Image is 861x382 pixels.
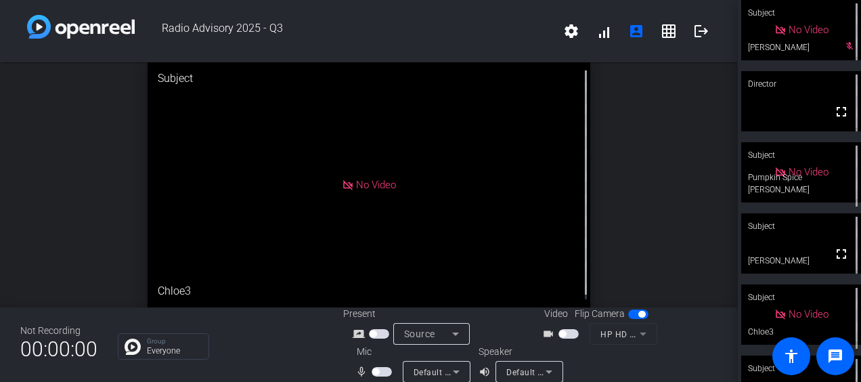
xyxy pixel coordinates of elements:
mat-icon: account_box [628,23,644,39]
div: Subject [741,284,861,310]
p: Everyone [147,347,202,355]
div: Not Recording [20,324,97,338]
mat-icon: settings [563,23,579,39]
span: Source [404,328,435,339]
mat-icon: accessibility [783,348,799,364]
mat-icon: volume_up [479,364,495,380]
mat-icon: mic_none [355,364,372,380]
mat-icon: logout [693,23,709,39]
p: Group [147,338,202,345]
button: signal_cellular_alt [588,15,620,47]
img: white-gradient.svg [27,15,135,39]
span: No Video [789,166,829,178]
div: Speaker [479,345,560,359]
img: Chat Icon [125,339,141,355]
span: Radio Advisory 2025 - Q3 [135,15,555,47]
mat-icon: fullscreen [833,246,849,262]
span: Video [544,307,568,321]
span: No Video [789,308,829,320]
mat-icon: message [827,348,843,364]
mat-icon: grid_on [661,23,677,39]
span: No Video [356,179,396,191]
span: Default - Microphone Array (Intel® Smart Sound Technology for Digital Microphones) [414,366,749,377]
span: 00:00:00 [20,333,97,366]
div: Director [741,71,861,97]
mat-icon: screen_share_outline [353,326,369,342]
mat-icon: fullscreen [833,104,849,120]
span: Flip Camera [575,307,625,321]
span: No Video [789,24,829,36]
div: Present [343,307,479,321]
span: Default - Headphones (Realtek(R) Audio) [506,366,667,377]
div: Subject [741,142,861,168]
div: Mic [343,345,479,359]
div: Subject [148,60,590,97]
div: Subject [741,356,861,381]
div: Subject [741,213,861,239]
mat-icon: videocam_outline [542,326,558,342]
